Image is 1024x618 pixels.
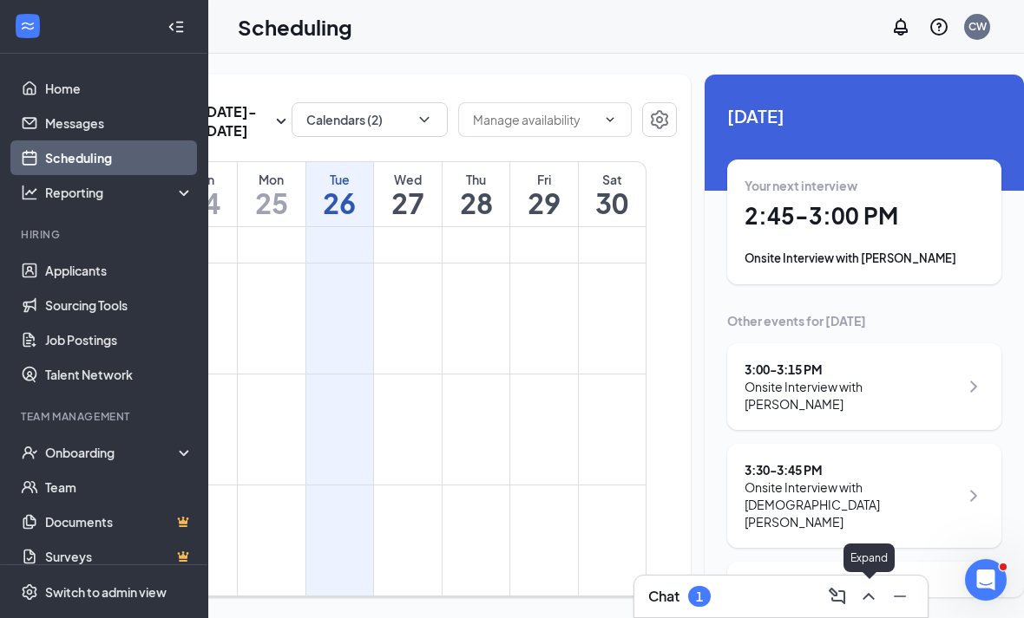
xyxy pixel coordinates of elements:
[306,171,374,188] div: Tue
[963,485,984,506] svg: ChevronRight
[238,188,305,218] h1: 25
[374,171,442,188] div: Wed
[827,586,848,607] svg: ComposeMessage
[843,543,895,572] div: Expand
[603,113,617,127] svg: ChevronDown
[579,162,646,226] a: August 30, 2025
[238,162,305,226] a: August 25, 2025
[642,102,677,137] button: Settings
[21,583,38,601] svg: Settings
[306,188,374,218] h1: 26
[443,171,510,188] div: Thu
[929,16,949,37] svg: QuestionInfo
[649,109,670,130] svg: Settings
[45,140,194,175] a: Scheduling
[416,111,433,128] svg: ChevronDown
[45,288,194,322] a: Sourcing Tools
[238,171,305,188] div: Mon
[727,312,1001,329] div: Other events for [DATE]
[19,17,36,35] svg: WorkstreamLogo
[648,587,679,606] h3: Chat
[45,539,194,574] a: SurveysCrown
[21,184,38,201] svg: Analysis
[45,322,194,357] a: Job Postings
[21,444,38,461] svg: UserCheck
[696,589,703,604] div: 1
[642,102,677,140] a: Settings
[443,162,510,226] a: August 28, 2025
[858,586,879,607] svg: ChevronUp
[306,162,374,226] a: August 26, 2025
[745,201,984,231] h1: 2:45 - 3:00 PM
[727,102,1001,129] span: [DATE]
[374,188,442,218] h1: 27
[45,253,194,288] a: Applicants
[745,177,984,194] div: Your next interview
[745,478,959,530] div: Onsite Interview with [DEMOGRAPHIC_DATA][PERSON_NAME]
[510,171,578,188] div: Fri
[167,18,185,36] svg: Collapse
[45,106,194,140] a: Messages
[579,188,646,218] h1: 30
[45,504,194,539] a: DocumentsCrown
[890,16,911,37] svg: Notifications
[45,444,179,461] div: Onboarding
[45,357,194,392] a: Talent Network
[745,378,959,413] div: Onsite Interview with [PERSON_NAME]
[238,12,352,42] h1: Scheduling
[510,188,578,218] h1: 29
[473,110,596,129] input: Manage availability
[200,102,271,140] h3: [DATE] - [DATE]
[443,188,510,218] h1: 28
[271,111,292,132] svg: SmallChevronDown
[855,582,883,610] button: ChevronUp
[45,184,194,201] div: Reporting
[292,102,448,137] button: Calendars (2)ChevronDown
[745,461,959,478] div: 3:30 - 3:45 PM
[510,162,578,226] a: August 29, 2025
[45,71,194,106] a: Home
[745,361,959,378] div: 3:00 - 3:15 PM
[963,595,984,615] svg: ChevronRight
[45,470,194,504] a: Team
[968,19,987,34] div: CW
[45,583,167,601] div: Switch to admin view
[963,376,984,397] svg: ChevronRight
[745,250,984,267] div: Onsite Interview with [PERSON_NAME]
[21,409,190,424] div: Team Management
[965,559,1007,601] iframe: Intercom live chat
[889,586,910,607] svg: Minimize
[21,227,190,242] div: Hiring
[374,162,442,226] a: August 27, 2025
[886,582,914,610] button: Minimize
[824,582,851,610] button: ComposeMessage
[579,171,646,188] div: Sat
